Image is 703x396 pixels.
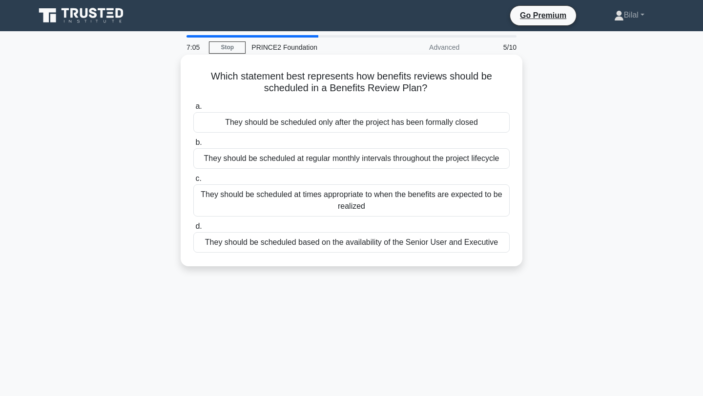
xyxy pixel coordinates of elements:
div: 7:05 [181,38,209,57]
span: d. [195,222,202,230]
span: c. [195,174,201,182]
div: They should be scheduled based on the availability of the Senior User and Executive [193,232,510,253]
span: a. [195,102,202,110]
div: 5/10 [465,38,522,57]
div: Advanced [380,38,465,57]
a: Go Premium [514,9,572,21]
a: Stop [209,41,246,54]
div: They should be scheduled at times appropriate to when the benefits are expected to be realized [193,184,510,217]
div: They should be scheduled at regular monthly intervals throughout the project lifecycle [193,148,510,169]
a: Bilal [591,5,668,25]
div: PRINCE2 Foundation [246,38,380,57]
div: They should be scheduled only after the project has been formally closed [193,112,510,133]
h5: Which statement best represents how benefits reviews should be scheduled in a Benefits Review Plan? [192,70,511,95]
span: b. [195,138,202,146]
